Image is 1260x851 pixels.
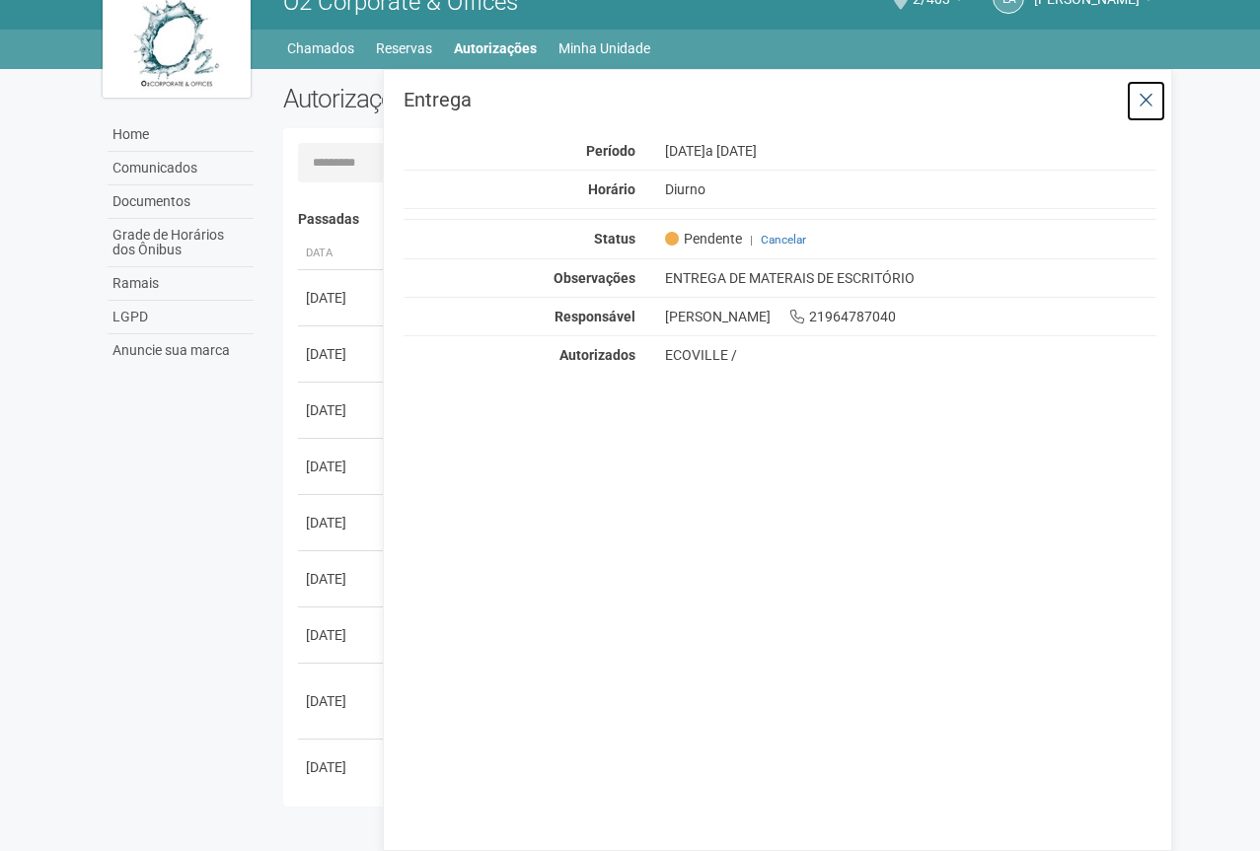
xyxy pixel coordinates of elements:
th: Data [298,238,387,270]
div: [DATE] [306,400,379,420]
a: Minha Unidade [558,35,650,62]
h2: Autorizações [283,84,705,113]
a: Autorizações [454,35,537,62]
div: [DATE] [306,288,379,308]
strong: Status [594,231,635,247]
a: Chamados [287,35,354,62]
a: Cancelar [761,233,806,247]
strong: Responsável [555,309,635,324]
div: [PERSON_NAME] 21964787040 [650,308,1172,325]
a: Reservas [376,35,432,62]
a: Grade de Horários dos Ônibus [108,219,254,267]
a: Ramais [108,267,254,301]
span: a [DATE] [705,143,757,159]
strong: Horário [588,181,635,197]
div: ENTREGA DE MATERAIS DE ESCRITÓRIO [650,269,1172,287]
a: LGPD [108,301,254,334]
a: Comunicados [108,152,254,185]
strong: Autorizados [559,347,635,363]
a: Anuncie sua marca [108,334,254,367]
span: | [750,233,753,247]
span: Pendente [665,230,742,248]
div: [DATE] [306,569,379,589]
div: ECOVILLE / [665,346,1157,364]
strong: Observações [554,270,635,286]
a: Home [108,118,254,152]
a: Documentos [108,185,254,219]
div: [DATE] [650,142,1172,160]
strong: Período [586,143,635,159]
div: [DATE] [306,457,379,476]
div: Diurno [650,180,1172,198]
div: [DATE] [306,757,379,777]
h4: Passadas [298,212,1144,227]
div: [DATE] [306,691,379,711]
h3: Entrega [404,90,1156,109]
div: [DATE] [306,513,379,532]
div: [DATE] [306,625,379,645]
div: [DATE] [306,344,379,364]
